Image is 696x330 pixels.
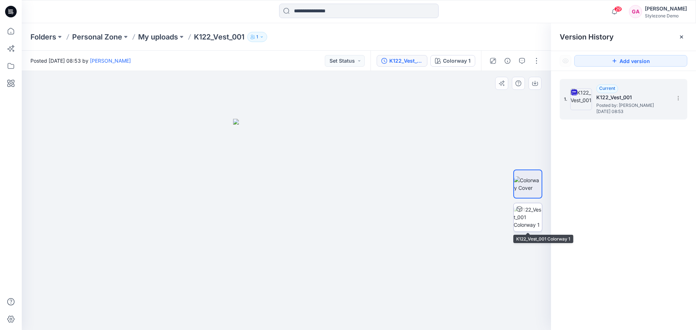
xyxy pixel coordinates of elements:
button: Details [502,55,513,67]
img: Colorway Cover [514,176,542,192]
p: K122_Vest_001 [194,32,244,42]
a: My uploads [138,32,178,42]
button: 1 [247,32,267,42]
span: Posted [DATE] 08:53 by [30,57,131,64]
button: Add version [574,55,687,67]
button: Colorway 1 [430,55,475,67]
div: GA [629,5,642,18]
img: K122_Vest_001 Colorway 1 [514,206,542,229]
div: [PERSON_NAME] [645,4,687,13]
a: [PERSON_NAME] [90,58,131,64]
span: 29 [614,6,622,12]
button: Close [679,34,684,40]
span: 1. [564,96,567,103]
a: Personal Zone [72,32,122,42]
button: Show Hidden Versions [560,55,571,67]
div: Colorway 1 [443,57,471,65]
span: Version History [560,33,614,41]
div: K122_Vest_001 [389,57,423,65]
a: Folders [30,32,56,42]
button: K122_Vest_001 [377,55,427,67]
span: Current [599,85,615,91]
h5: K122_Vest_001 [596,93,669,102]
img: K122_Vest_001 [570,88,592,110]
p: 1 [256,33,258,41]
img: eyJhbGciOiJIUzI1NiIsImtpZCI6IjAiLCJzbHQiOiJzZXMiLCJ0eXAiOiJKV1QifQ.eyJkYXRhIjp7InR5cGUiOiJzdG9yYW... [233,119,340,330]
span: [DATE] 08:53 [596,109,669,114]
span: Posted by: Guy Aharoni [596,102,669,109]
div: Stylezone Demo [645,13,687,18]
